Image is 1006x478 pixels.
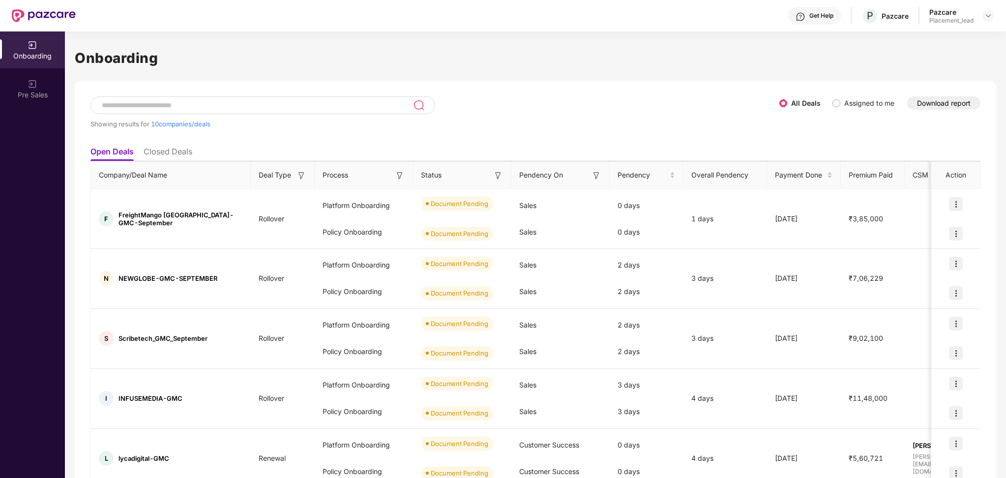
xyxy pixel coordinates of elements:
[796,12,805,22] img: svg+xml;base64,PHN2ZyBpZD0iSGVscC0zMngzMiIgeG1sbnM9Imh0dHA6Ly93d3cudzMub3JnLzIwMDAvc3ZnIiB3aWR0aD...
[431,229,488,239] div: Document Pending
[841,162,905,189] th: Premium Paid
[791,99,821,107] label: All Deals
[323,170,348,180] span: Process
[592,171,601,180] img: svg+xml;base64,PHN2ZyB3aWR0aD0iMTYiIGhlaWdodD0iMTYiIHZpZXdCb3g9IjAgMCAxNiAxNiIgZmlsbD0ibm9uZSIgeG...
[841,274,891,282] span: ₹7,06,229
[867,10,873,22] span: P
[259,170,291,180] span: Deal Type
[519,407,536,416] span: Sales
[610,372,683,398] div: 3 days
[841,454,891,462] span: ₹5,60,721
[151,120,210,128] span: 10 companies/deals
[118,394,182,402] span: INFUSEMEDIA-GMC
[519,467,579,476] span: Customer Success
[90,147,134,161] li: Open Deals
[683,453,767,464] div: 4 days
[519,381,536,389] span: Sales
[431,439,488,448] div: Document Pending
[431,379,488,388] div: Document Pending
[118,334,207,342] span: Scribetech_GMC_September
[949,257,963,270] img: icon
[949,377,963,390] img: icon
[90,120,779,128] div: Showing results for
[929,7,974,17] div: Pazcare
[251,394,292,402] span: Rollover
[519,321,536,329] span: Sales
[99,451,114,466] div: L
[610,432,683,458] div: 0 days
[251,334,292,342] span: Rollover
[683,333,767,344] div: 3 days
[610,398,683,425] div: 3 days
[315,398,413,425] div: Policy Onboarding
[949,406,963,420] img: icon
[767,273,841,284] div: [DATE]
[949,437,963,450] img: icon
[99,391,114,406] div: I
[251,214,292,223] span: Rollover
[421,170,442,180] span: Status
[519,228,536,236] span: Sales
[315,312,413,338] div: Platform Onboarding
[395,171,405,180] img: svg+xml;base64,PHN2ZyB3aWR0aD0iMTYiIGhlaWdodD0iMTYiIHZpZXdCb3g9IjAgMCAxNiAxNiIgZmlsbD0ibm9uZSIgeG...
[767,213,841,224] div: [DATE]
[683,393,767,404] div: 4 days
[767,393,841,404] div: [DATE]
[767,333,841,344] div: [DATE]
[99,271,114,286] div: N
[929,17,974,25] div: Placement_lead
[931,162,980,189] th: Action
[610,162,683,189] th: Pendency
[28,79,37,89] img: svg+xml;base64,PHN2ZyB3aWR0aD0iMjAiIGhlaWdodD0iMjAiIHZpZXdCb3g9IjAgMCAyMCAyMCIgZmlsbD0ibm9uZSIgeG...
[913,170,943,180] span: CSM Poc
[907,96,980,110] button: Download report
[251,274,292,282] span: Rollover
[144,147,192,161] li: Closed Deals
[315,338,413,365] div: Policy Onboarding
[949,286,963,300] img: icon
[519,441,579,449] span: Customer Success
[610,252,683,278] div: 2 days
[91,162,251,189] th: Company/Deal Name
[809,12,833,20] div: Get Help
[315,192,413,219] div: Platform Onboarding
[431,199,488,209] div: Document Pending
[519,287,536,296] span: Sales
[844,99,894,107] label: Assigned to me
[949,317,963,330] img: icon
[431,348,488,358] div: Document Pending
[431,319,488,329] div: Document Pending
[118,454,169,462] span: lycadigital-GMC
[99,211,114,226] div: F
[12,9,76,22] img: New Pazcare Logo
[610,278,683,305] div: 2 days
[949,346,963,360] img: icon
[251,454,294,462] span: Renewal
[913,442,995,449] span: [PERSON_NAME]
[118,274,217,282] span: NEWGLOBE-GMC-SEPTEMBER
[618,170,668,180] span: Pendency
[413,99,424,111] img: svg+xml;base64,PHN2ZyB3aWR0aD0iMjQiIGhlaWdodD0iMjUiIHZpZXdCb3g9IjAgMCAyNCAyNSIgZmlsbD0ibm9uZSIgeG...
[519,170,563,180] span: Pendency On
[431,288,488,298] div: Document Pending
[315,252,413,278] div: Platform Onboarding
[610,219,683,245] div: 0 days
[493,171,503,180] img: svg+xml;base64,PHN2ZyB3aWR0aD0iMTYiIGhlaWdodD0iMTYiIHZpZXdCb3g9IjAgMCAxNiAxNiIgZmlsbD0ibm9uZSIgeG...
[431,408,488,418] div: Document Pending
[683,273,767,284] div: 3 days
[683,213,767,224] div: 1 days
[767,162,841,189] th: Payment Done
[431,468,488,478] div: Document Pending
[949,227,963,240] img: icon
[431,259,488,269] div: Document Pending
[767,453,841,464] div: [DATE]
[28,40,37,50] img: svg+xml;base64,PHN2ZyB3aWR0aD0iMjAiIGhlaWdodD0iMjAiIHZpZXdCb3g9IjAgMCAyMCAyMCIgZmlsbD0ibm9uZSIgeG...
[882,11,909,21] div: Pazcare
[913,453,995,475] span: [PERSON_NAME][EMAIL_ADDRESS][DOMAIN_NAME]
[610,338,683,365] div: 2 days
[75,47,996,69] h1: Onboarding
[683,162,767,189] th: Overall Pendency
[519,347,536,356] span: Sales
[610,192,683,219] div: 0 days
[610,312,683,338] div: 2 days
